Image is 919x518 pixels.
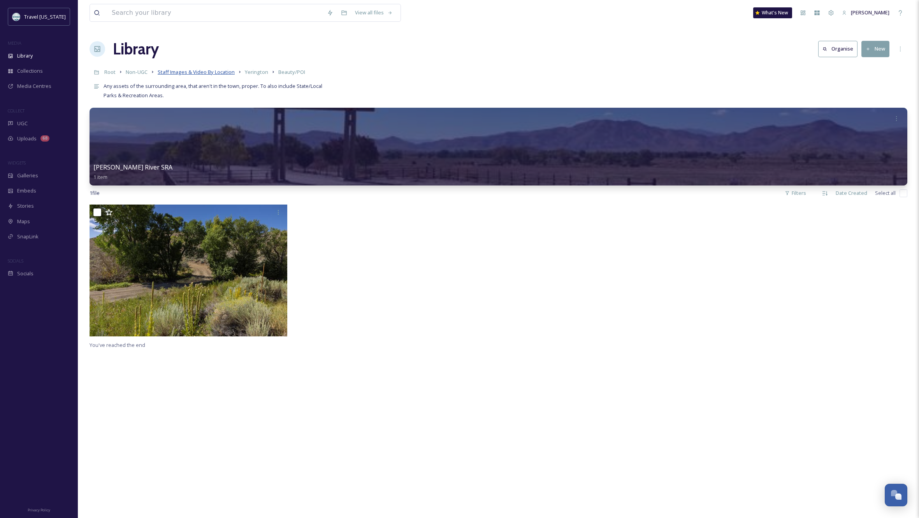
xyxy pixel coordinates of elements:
button: New [861,41,889,57]
span: Maps [17,218,30,225]
span: [PERSON_NAME] River SRA [93,163,172,171]
span: Media Centres [17,82,51,90]
img: download.jpeg [12,13,20,21]
a: Beauty/POI [278,67,305,77]
span: Socials [17,270,33,277]
button: Open Chat [885,484,907,506]
span: Beauty/POI [278,68,305,75]
span: SOCIALS [8,258,23,264]
span: MEDIA [8,40,21,46]
button: Organise [818,41,857,57]
span: Yerington [245,68,268,75]
span: Stories [17,202,34,210]
a: [PERSON_NAME] River SRA1 item [93,164,172,180]
span: [PERSON_NAME] [851,9,889,16]
span: 1 item [93,173,107,180]
div: Filters [781,185,810,201]
span: Uploads [17,135,37,142]
span: Root [104,68,116,75]
span: Non-UGC [126,68,148,75]
span: Library [17,52,33,59]
span: SnapLink [17,233,39,240]
a: Root [104,67,116,77]
span: Any assets of the surrounding area, that aren't in the town, proper. To also include State/Local ... [104,82,323,99]
span: Collections [17,67,43,75]
div: 68 [40,135,49,142]
span: You've reached the end [90,341,145,348]
a: Non-UGC [126,67,148,77]
a: Privacy Policy [28,505,50,514]
a: View all files [351,5,397,20]
span: Staff Images & Video By Location [158,68,235,75]
span: Galleries [17,172,38,179]
span: Travel [US_STATE] [24,13,66,20]
span: 1 file [90,189,100,197]
span: Select all [875,189,896,197]
img: 535528412_10230166199203307_7803317756662713001_n.jpg [90,205,287,336]
a: What's New [753,7,792,18]
span: Privacy Policy [28,507,50,513]
input: Search your library [108,4,323,21]
a: Library [113,37,159,61]
span: Embeds [17,187,36,194]
span: WIDGETS [8,160,26,166]
a: Yerington [245,67,268,77]
a: [PERSON_NAME] [838,5,893,20]
span: COLLECT [8,108,25,114]
div: Date Created [832,185,871,201]
span: UGC [17,120,28,127]
a: Staff Images & Video By Location [158,67,235,77]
